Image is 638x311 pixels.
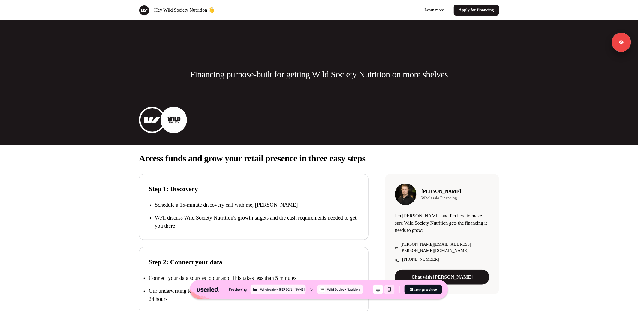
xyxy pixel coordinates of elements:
p: Schedule a 15-minute discovery call with me, [PERSON_NAME] [155,201,359,209]
button: Share preview [405,285,442,294]
p: [PERSON_NAME][EMAIL_ADDRESS][PERSON_NAME][DOMAIN_NAME] [401,241,489,254]
a: Chat with [PERSON_NAME] [395,270,489,285]
p: Financing purpose-built for getting Wild Society Nutrition on more shelves [190,68,448,80]
p: Our underwriting team will crunch the numbers and build your tailored financing offers within 24 ... [149,288,354,302]
p: Step 1: Discovery [149,184,359,194]
p: Hey Wild Society Nutrition 👋 [154,7,214,14]
p: Access funds and grow your retail presence in three easy steps [139,152,499,164]
button: Mobile mode [384,285,395,294]
div: Wholesale - [PERSON_NAME] [260,287,305,292]
p: [PERSON_NAME] [421,188,461,195]
p: Step 2: Connect your data [149,257,359,267]
div: Wild Society Nutrition [327,287,362,292]
div: for [309,286,314,292]
p: Connect your data sources to our app. This takes less than 5 minutes [149,275,296,281]
a: Learn more [420,5,449,16]
p: We'll discuss Wild Society Nutrition's growth targets and the cash requirements needed to get you... [155,214,359,230]
p: I'm [PERSON_NAME] and I'm here to make sure Wild Society Nutrition gets the financing it needs to... [395,212,489,234]
p: Wholesale Financing [421,195,461,201]
div: Previewing [229,286,247,292]
p: [PHONE_NUMBER] [402,256,439,262]
a: Apply for financing [454,5,499,16]
button: Desktop mode [373,285,383,294]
